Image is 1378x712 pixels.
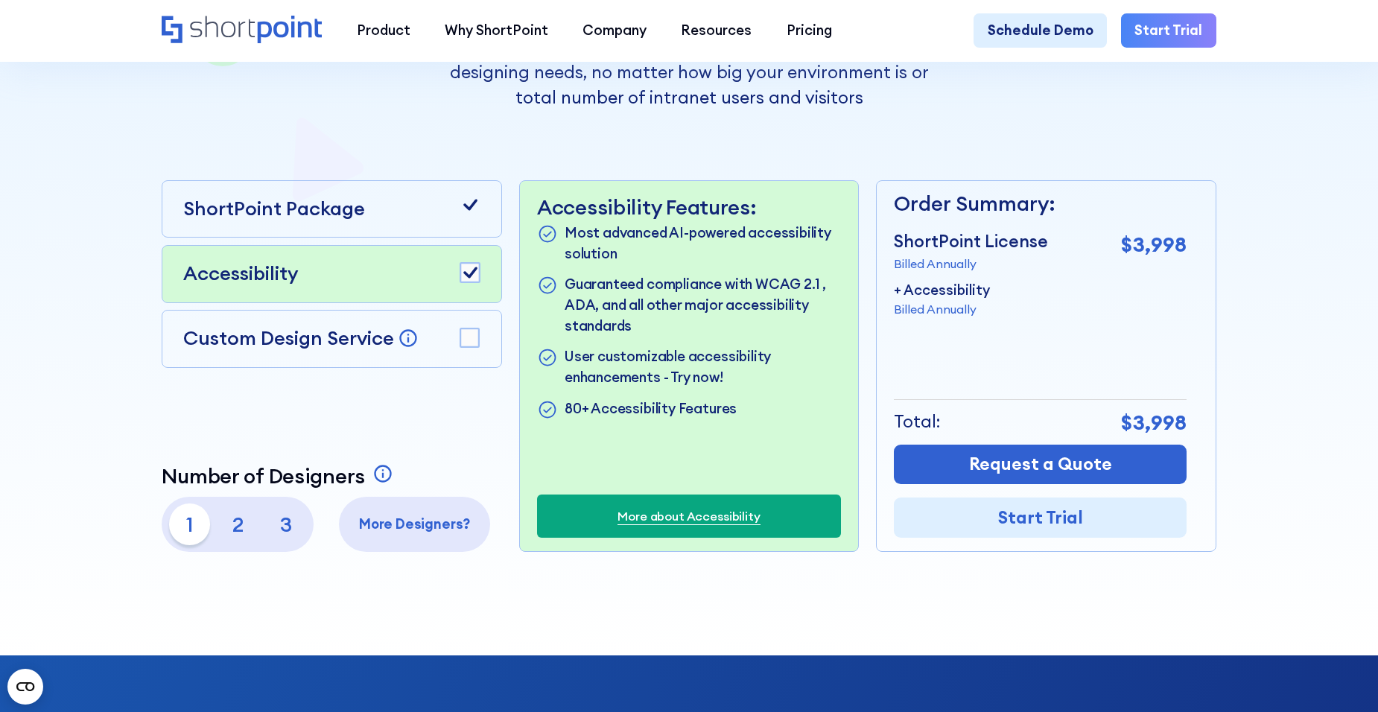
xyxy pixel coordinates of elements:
a: Why ShortPoint [428,13,565,48]
p: ShortPoint pricing is aligned with your sites building and designing needs, no matter how big you... [431,34,947,111]
p: ShortPoint Package [183,194,365,223]
a: Start Trial [894,498,1187,537]
a: Request a Quote [894,445,1187,484]
a: Home [162,16,322,45]
a: Product [340,13,428,48]
p: 2 [217,503,258,545]
p: 3 [265,503,307,545]
div: Company [582,20,647,41]
a: Start Trial [1121,13,1216,48]
div: Resources [681,20,752,41]
p: Custom Design Service [183,325,394,350]
p: Number of Designers [162,463,365,488]
button: Open CMP widget [7,669,43,705]
a: Number of Designers [162,463,396,488]
a: More about Accessibility [617,507,760,525]
p: Guaranteed compliance with WCAG 2.1 , ADA, and all other major accessibility standards [565,274,841,336]
p: 80+ Accessibility Features [565,398,737,421]
p: Accessibility [183,259,298,288]
p: More Designers? [346,514,483,535]
a: Company [565,13,664,48]
p: Order Summary: [894,188,1187,219]
a: Pricing [769,13,849,48]
div: Pricing [787,20,832,41]
a: Resources [664,13,769,48]
p: Total: [894,409,940,435]
p: + Accessibility [894,280,990,301]
p: Billed Annually [894,300,990,318]
p: 1 [169,503,211,545]
p: $3,998 [1121,407,1187,438]
p: $3,998 [1121,229,1187,260]
div: Product [357,20,410,41]
p: ShortPoint License [894,229,1048,255]
p: Accessibility Features: [537,194,841,219]
p: Billed Annually [894,255,1048,273]
p: Most advanced AI-powered accessibility solution [565,223,841,264]
a: Schedule Demo [974,13,1107,48]
iframe: Chat Widget [1110,539,1378,712]
p: User customizable accessibility enhancements - Try now! [565,346,841,388]
div: Why ShortPoint [445,20,548,41]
